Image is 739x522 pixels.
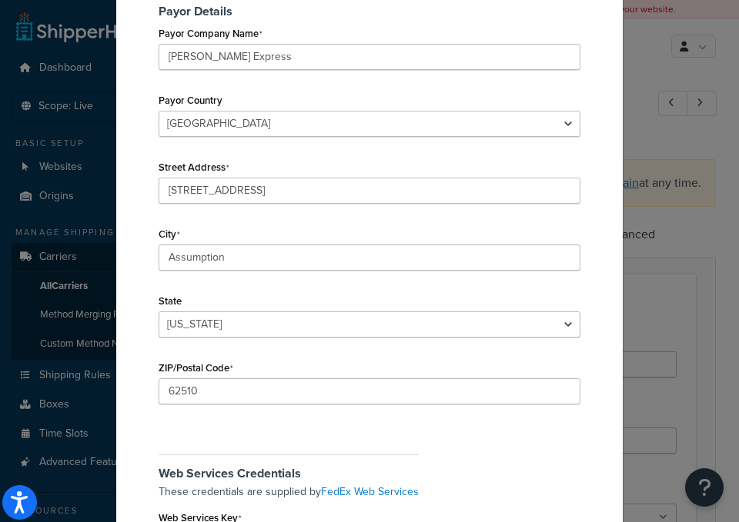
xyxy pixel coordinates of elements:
[159,161,229,174] label: Street Address
[159,95,222,106] label: Payor Country
[159,295,182,307] label: State
[321,484,419,500] a: FedEx Web Services
[159,228,180,241] label: City
[159,454,419,480] h5: Web Services Credentials
[159,484,419,500] p: These credentials are supplied by
[159,28,262,40] label: Payor Company Name
[159,362,233,374] label: ZIP/Postal Code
